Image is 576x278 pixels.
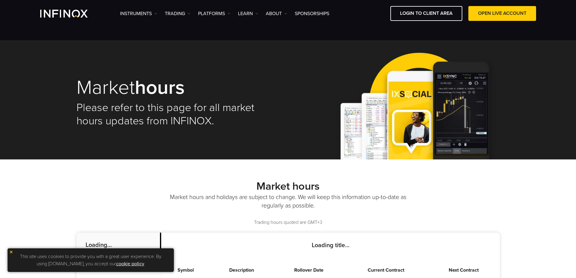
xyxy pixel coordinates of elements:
[76,219,500,226] p: Trading hours quoted are GMT+3
[76,77,280,98] h1: Market
[116,261,144,267] a: cookie policy
[256,180,320,193] strong: Market hours
[468,6,536,21] a: OPEN LIVE ACCOUNT
[76,101,280,128] h2: Please refer to this page for all market hours updates from INFINOX.
[238,10,258,17] a: Learn
[165,10,190,17] a: TRADING
[86,241,112,249] strong: Loading...
[11,251,171,269] p: This site uses cookies to provide you with a great user experience. By using [DOMAIN_NAME], you a...
[120,10,157,17] a: Instruments
[198,10,230,17] a: PLATFORMS
[295,10,329,17] a: SPONSORSHIPS
[135,76,185,100] strong: hours
[390,6,462,21] a: LOGIN TO CLIENT AREA
[40,10,102,18] a: INFINOX Logo
[266,10,287,17] a: ABOUT
[9,250,13,254] img: yellow close icon
[169,193,408,210] p: Market hours and holidays are subject to change. We will keep this information up-to-date as regu...
[312,242,350,249] strong: Loading title...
